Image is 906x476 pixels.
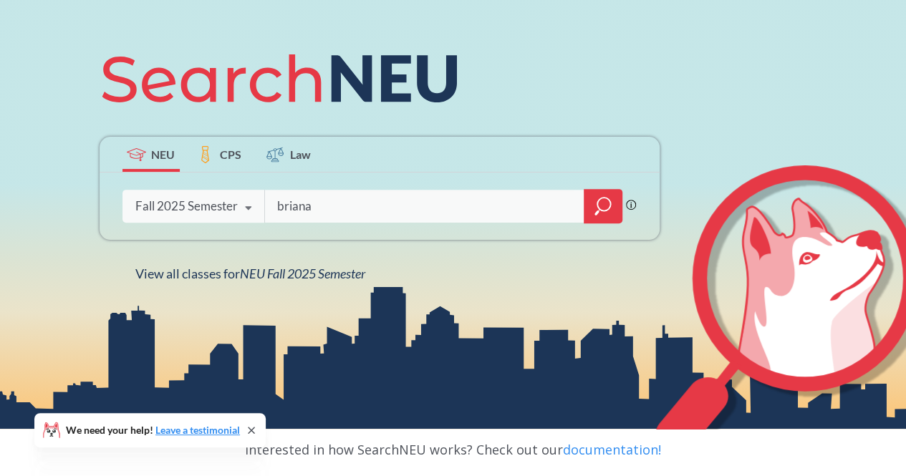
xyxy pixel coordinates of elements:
[151,146,175,162] span: NEU
[563,441,661,458] a: documentation!
[240,266,365,281] span: NEU Fall 2025 Semester
[584,189,622,223] div: magnifying glass
[135,266,365,281] span: View all classes for
[594,196,612,216] svg: magnifying glass
[220,146,241,162] span: CPS
[155,424,240,436] a: Leave a testimonial
[276,191,574,221] input: Class, professor, course number, "phrase"
[135,198,238,214] div: Fall 2025 Semester
[66,425,240,435] span: We need your help!
[290,146,311,162] span: Law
